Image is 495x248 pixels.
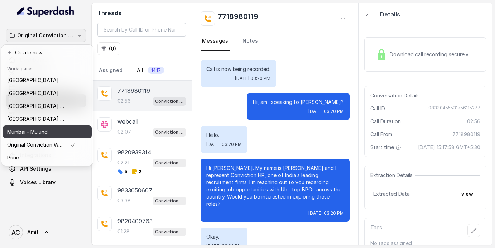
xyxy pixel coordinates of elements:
p: ⁠⁠[GEOGRAPHIC_DATA] - Ijmima - [GEOGRAPHIC_DATA] [7,102,64,110]
p: [GEOGRAPHIC_DATA] [7,89,59,97]
p: [GEOGRAPHIC_DATA] - [GEOGRAPHIC_DATA] - [GEOGRAPHIC_DATA] [7,115,64,123]
p: Mumbai - Mulund [7,128,48,136]
button: Original Conviction Workspace [6,29,86,42]
p: Original Conviction Workspace [17,31,75,40]
header: Workspaces [3,62,92,74]
button: Create new [3,46,92,59]
p: [GEOGRAPHIC_DATA] [7,76,59,85]
p: Original Conviction Workspace [7,140,64,149]
div: Original Conviction Workspace [1,45,93,166]
p: Pune [7,153,19,162]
